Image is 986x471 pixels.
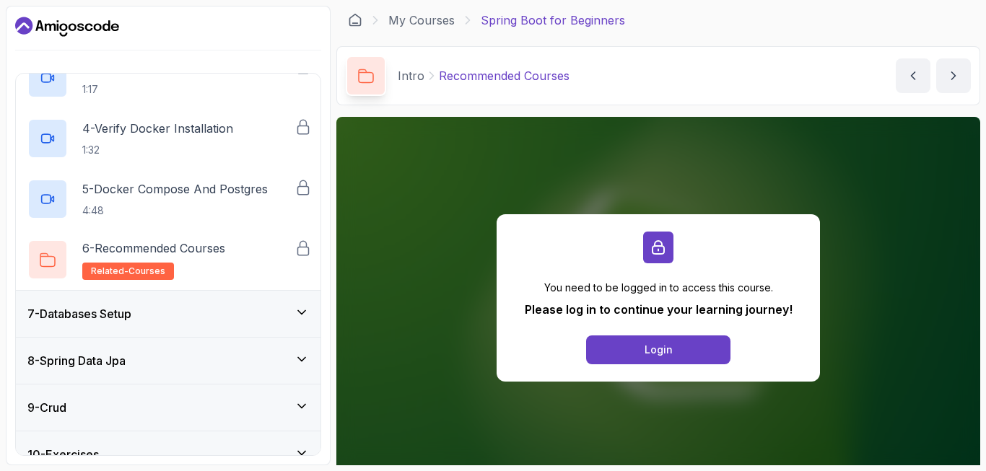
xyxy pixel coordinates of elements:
h3: 10 - Exercises [27,446,99,463]
p: 6 - Recommended Courses [82,239,225,257]
h3: 9 - Crud [27,399,66,416]
button: 3-Docker Official Website1:17 [27,58,309,98]
a: Dashboard [15,15,119,38]
div: Login [645,343,673,357]
button: previous content [896,58,930,93]
p: 1:32 [82,143,233,157]
button: 4-Verify Docker Installation1:32 [27,118,309,159]
button: 7-Databases Setup [16,291,320,337]
span: related-courses [91,265,165,277]
p: Intro [398,67,424,84]
button: 5-Docker Compose And Postgres4:48 [27,179,309,219]
button: 8-Spring Data Jpa [16,338,320,384]
p: 1:17 [82,82,221,97]
button: 6-Recommended Coursesrelated-courses [27,239,309,280]
p: 4 - Verify Docker Installation [82,120,233,137]
button: Login [586,335,730,364]
p: Recommended Courses [439,67,570,84]
p: 5 - Docker Compose And Postgres [82,180,268,198]
p: You need to be logged in to access this course. [525,281,793,295]
a: Dashboard [348,13,362,27]
h3: 7 - Databases Setup [27,305,131,322]
p: 4:48 [82,203,268,218]
button: 9-Crud [16,384,320,431]
p: Spring Boot for Beginners [481,12,625,29]
a: My Courses [388,12,455,29]
h3: 8 - Spring Data Jpa [27,352,126,369]
button: next content [936,58,971,93]
p: Please log in to continue your learning journey! [525,301,793,318]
